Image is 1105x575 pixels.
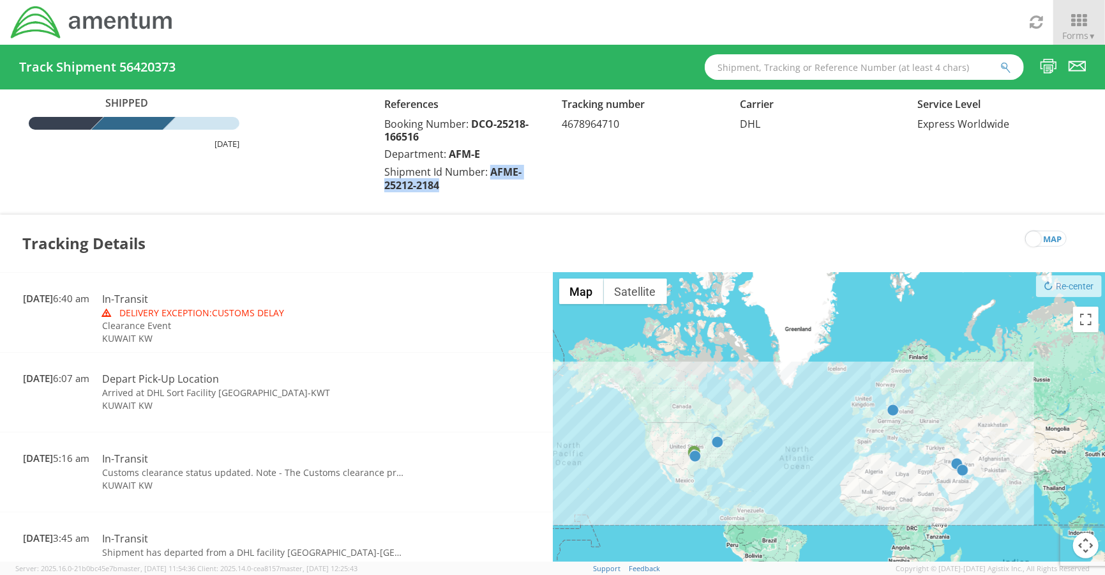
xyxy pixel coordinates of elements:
[449,147,480,161] span: AFM-E
[23,532,53,544] span: [DATE]
[22,215,146,272] h3: Tracking Details
[593,563,620,573] a: Support
[23,452,89,464] span: 5:16 am
[384,147,446,161] span: Department:
[384,165,488,179] span: Shipment Id Number:
[102,292,148,306] span: In-Transit
[96,332,414,345] td: KUWAIT KW
[197,563,357,573] span: Client: 2025.14.0-cea8157
[96,546,414,559] td: Shipment has departed from a DHL facility [GEOGRAPHIC_DATA]-[GEOGRAPHIC_DATA]
[740,99,898,111] h5: Carrier
[102,452,148,466] span: In-Transit
[23,292,89,305] span: 6:40 am
[102,307,284,319] span: Customs Delay
[896,563,1090,574] span: Copyright © [DATE]-[DATE] Agistix Inc., All Rights Reserved
[1062,29,1096,42] span: Forms
[23,372,53,385] span: [DATE]
[1036,275,1102,297] button: Re-center
[705,54,1024,80] input: Shipment, Tracking or Reference Number (at least 4 chars)
[23,532,89,544] span: 3:45 am
[384,165,522,192] span: AFME-25212-2184
[629,563,660,573] a: Feedback
[1088,31,1096,42] span: ▼
[384,117,529,144] span: DCO-25218-166516
[96,559,414,572] td: BAHRAIN BH
[23,372,89,385] span: 6:07 am
[96,319,414,332] td: Clearance Event
[29,138,239,150] div: [DATE]
[10,4,174,40] img: dyn-intl-logo-049831509241104b2a82.png
[280,563,357,573] span: master, [DATE] 12:25:43
[96,479,414,492] td: KUWAIT KW
[917,117,1009,131] span: Express Worldwide
[384,99,543,111] h5: References
[740,117,760,131] span: DHL
[23,292,53,305] span: [DATE]
[562,99,720,111] h5: Tracking number
[19,60,176,74] h4: Track Shipment 56420373
[119,307,212,319] span: Delivery Exception:
[1043,231,1062,247] span: map
[384,117,469,131] span: Booking Number:
[102,372,219,386] span: Depart Pick-Up Location
[917,99,1076,111] h5: Service Level
[96,466,414,479] td: Customs clearance status updated. Note - The Customs clearance process may start while the shipme...
[15,563,195,573] span: Server: 2025.16.0-21b0bc45e7b
[96,399,414,412] td: KUWAIT KW
[96,387,414,399] td: Arrived at DHL Sort Facility [GEOGRAPHIC_DATA]-KWT
[117,563,195,573] span: master, [DATE] 11:54:36
[99,96,169,111] span: Shipped
[102,532,148,546] span: In-Transit
[23,452,53,464] span: [DATE]
[562,117,619,131] span: 4678964710
[559,279,604,304] button: Show street map
[604,279,667,304] button: Show satellite imagery
[1073,307,1099,332] button: Toggle fullscreen view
